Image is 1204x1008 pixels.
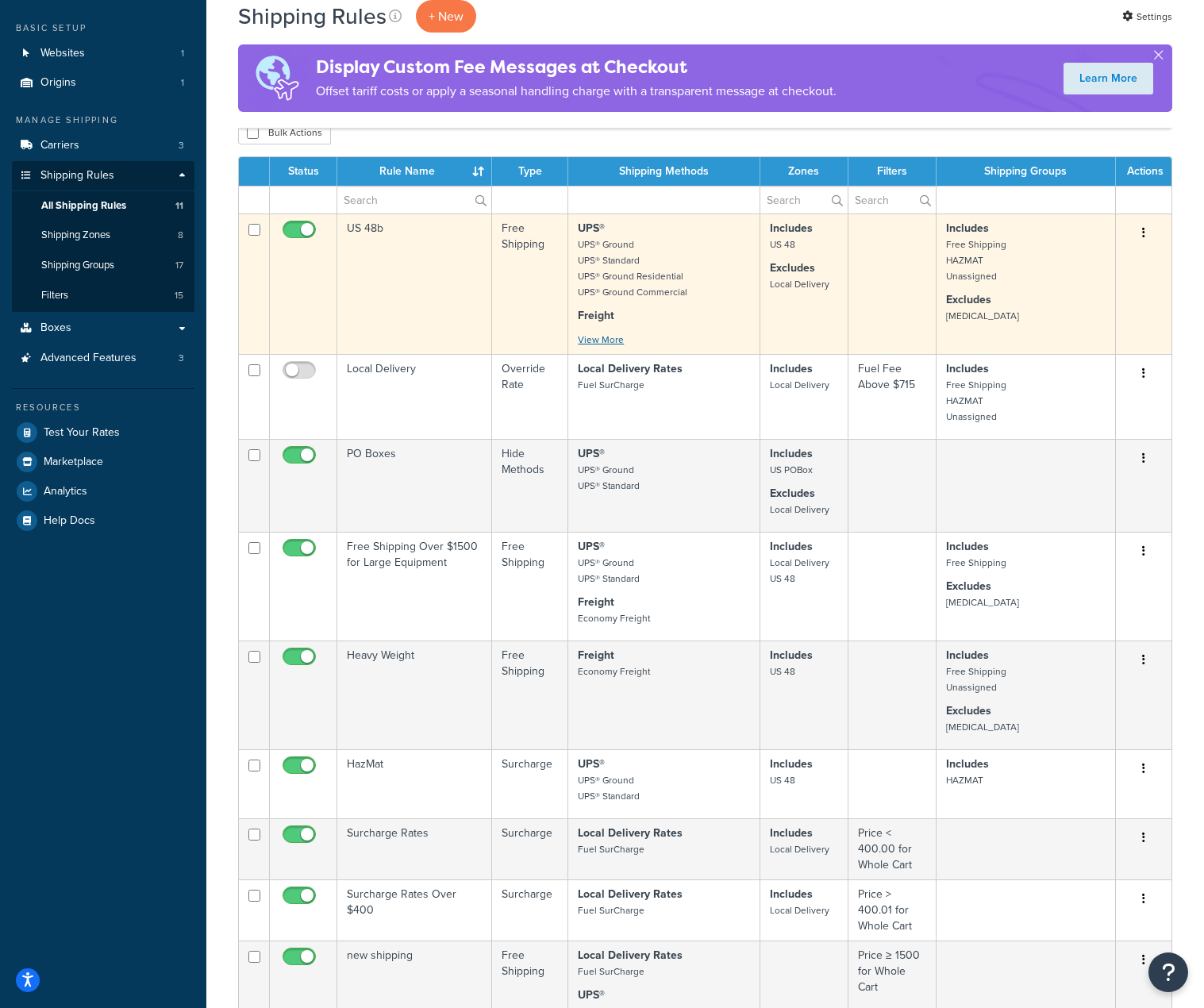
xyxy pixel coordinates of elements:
[12,344,194,373] a: Advanced Features 3
[175,199,183,213] span: 11
[946,647,989,664] strong: Includes
[40,139,79,152] span: Carriers
[12,448,194,476] a: Marketplace
[44,426,120,440] span: Test Your Rates
[40,352,137,365] span: Advanced Features
[60,94,142,104] div: Domain Overview
[848,354,937,439] td: Fuel Fee Above $715
[760,157,848,186] th: Zones
[946,578,991,594] strong: Excludes
[492,641,568,749] td: Free Shipping
[578,611,650,625] small: Economy Freight
[12,251,194,280] a: Shipping Groups 17
[578,594,614,610] strong: Freight
[578,947,683,964] strong: Local Delivery Rates
[179,352,184,365] span: 3
[578,756,605,772] strong: UPS®
[578,987,605,1003] strong: UPS®
[41,199,126,213] span: All Shipping Rules
[41,259,114,272] span: Shipping Groups
[946,538,989,555] strong: Includes
[770,538,813,555] strong: Includes
[770,903,829,918] small: Local Delivery
[44,456,103,469] span: Marketplace
[1122,6,1172,28] a: Settings
[760,187,848,214] input: Search
[578,538,605,555] strong: UPS®
[770,260,815,276] strong: Excludes
[578,886,683,902] strong: Local Delivery Rates
[12,221,194,250] li: Shipping Zones
[578,842,644,856] small: Fuel SurCharge
[770,445,813,462] strong: Includes
[578,378,644,392] small: Fuel SurCharge
[946,773,983,787] small: HAZMAT
[946,664,1006,694] small: Free Shipping Unassigned
[770,360,813,377] strong: Includes
[578,964,644,979] small: Fuel SurCharge
[270,157,337,186] th: Status
[238,121,331,144] button: Bulk Actions
[43,92,56,105] img: tab_domain_overview_orange.svg
[40,169,114,183] span: Shipping Rules
[578,773,640,803] small: UPS® Ground UPS® Standard
[12,251,194,280] li: Shipping Groups
[158,92,171,105] img: tab_keywords_by_traffic_grey.svg
[770,647,813,664] strong: Includes
[12,39,194,68] li: Websites
[492,354,568,439] td: Override Rate
[492,157,568,186] th: Type
[12,191,194,221] a: All Shipping Rules 11
[946,291,991,308] strong: Excludes
[770,556,829,586] small: Local Delivery US 48
[770,842,829,856] small: Local Delivery
[181,76,184,90] span: 1
[238,1,387,32] h1: Shipping Rules
[12,281,194,310] a: Filters 15
[946,756,989,772] strong: Includes
[1148,952,1188,992] button: Open Resource Center
[946,237,1006,283] small: Free Shipping HAZMAT Unassigned
[770,378,829,392] small: Local Delivery
[770,825,813,841] strong: Includes
[12,418,194,447] a: Test Your Rates
[946,556,1006,570] small: Free Shipping
[12,314,194,343] a: Boxes
[937,157,1116,186] th: Shipping Groups
[40,321,71,335] span: Boxes
[175,259,183,272] span: 17
[492,532,568,641] td: Free Shipping
[578,237,687,299] small: UPS® Ground UPS® Standard UPS® Ground Residential UPS® Ground Commercial
[770,237,795,252] small: US 48
[41,41,175,54] div: Domain: [DOMAIN_NAME]
[770,756,813,772] strong: Includes
[1116,157,1171,186] th: Actions
[12,401,194,414] div: Resources
[12,477,194,506] a: Analytics
[578,903,644,918] small: Fuel SurCharge
[12,506,194,535] a: Help Docs
[578,825,683,841] strong: Local Delivery Rates
[25,41,38,54] img: website_grey.svg
[337,187,491,214] input: Search
[337,157,492,186] th: Rule Name : activate to sort column ascending
[1064,63,1153,94] a: Learn More
[492,749,568,818] td: Surcharge
[946,720,1019,734] small: [MEDICAL_DATA]
[337,749,492,818] td: HazMat
[946,360,989,377] strong: Includes
[316,80,837,102] p: Offset tariff costs or apply a seasonal handling charge with a transparent message at checkout.
[44,25,78,38] div: v 4.0.25
[337,818,492,879] td: Surcharge Rates
[568,157,760,186] th: Shipping Methods
[578,556,640,586] small: UPS® Ground UPS® Standard
[40,76,76,90] span: Origins
[578,360,683,377] strong: Local Delivery Rates
[770,664,795,679] small: US 48
[44,485,87,498] span: Analytics
[12,281,194,310] li: Filters
[337,354,492,439] td: Local Delivery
